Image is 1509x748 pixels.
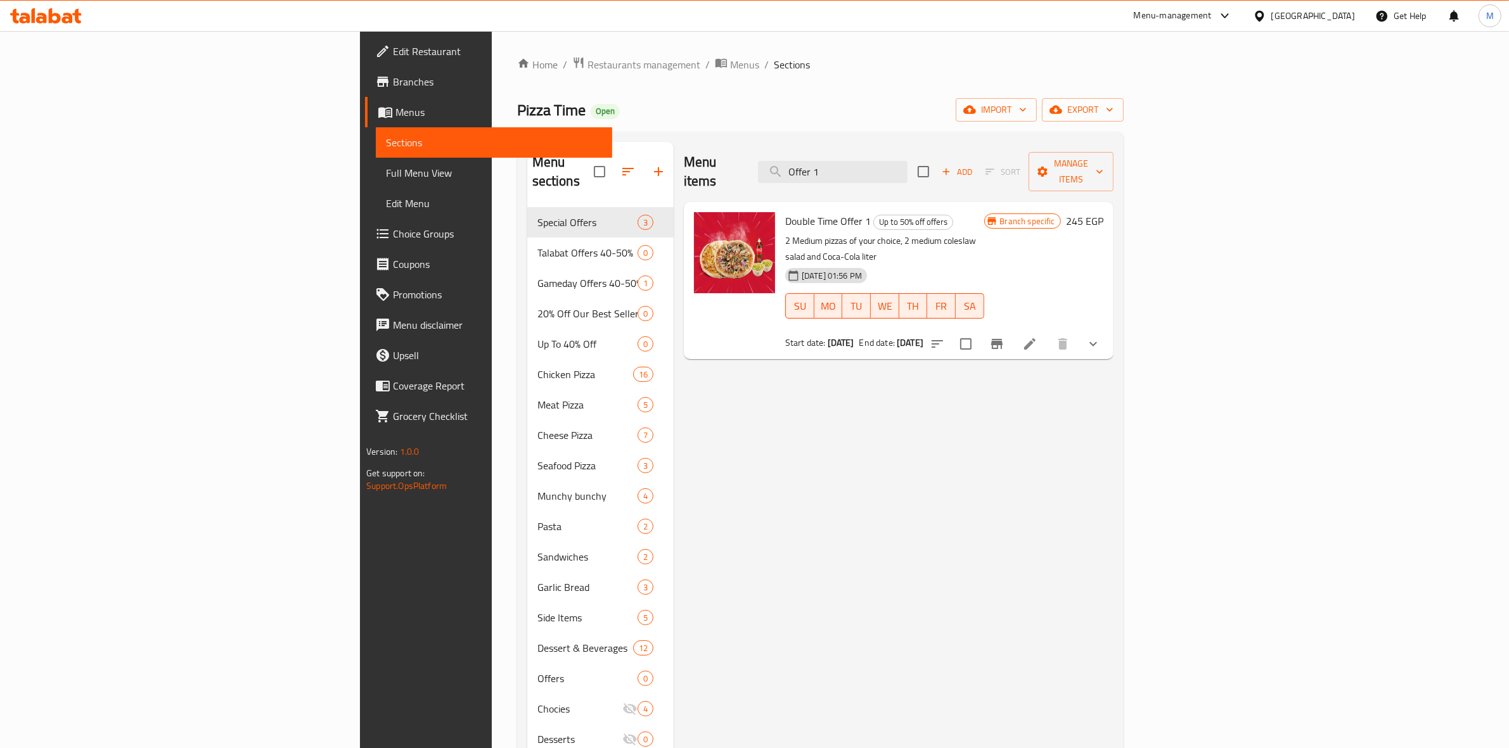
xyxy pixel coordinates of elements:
div: Meat Pizza5 [527,390,674,420]
span: Pasta [537,519,638,534]
span: export [1052,102,1114,118]
svg: Show Choices [1086,336,1101,352]
div: items [638,306,653,321]
span: Menus [730,57,759,72]
span: Coverage Report [393,378,602,393]
span: Promotions [393,287,602,302]
a: Menus [365,97,612,127]
svg: Inactive section [622,732,638,747]
span: 1 [638,277,653,289]
span: 0 [638,338,653,350]
span: 3 [638,460,653,472]
span: Full Menu View [386,165,602,181]
a: Sections [376,127,612,158]
h2: Menu items [684,153,743,191]
span: 12 [634,642,653,654]
span: Select section first [977,162,1029,182]
div: Munchy bunchy4 [527,481,674,511]
span: Sections [386,135,602,150]
div: Side Items5 [527,602,674,633]
button: SU [785,293,814,319]
span: Choice Groups [393,226,602,241]
span: Gameday Offers 40-50% Off [537,276,638,291]
div: Cheese Pizza7 [527,420,674,450]
span: Select section [910,158,937,185]
div: Gameday Offers 40-50% Off1 [527,268,674,298]
span: 2 [638,521,653,533]
span: Edit Restaurant [393,44,602,59]
span: 3 [638,581,653,593]
div: Offers0 [527,663,674,694]
span: M [1486,9,1494,23]
div: Up To 40% Off [537,336,638,352]
span: SU [791,297,809,315]
span: Meat Pizza [537,397,638,412]
span: Double Time Offer 1 [785,212,871,231]
div: items [638,336,653,352]
div: items [638,549,653,564]
button: TH [899,293,928,319]
div: Pasta2 [527,511,674,542]
span: Munchy bunchy [537,488,638,504]
span: 4 [638,703,653,715]
span: import [966,102,1027,118]
span: FR [932,297,951,315]
input: search [758,161,908,183]
button: WE [871,293,899,319]
b: [DATE] [897,334,923,351]
span: End date: [859,334,895,351]
button: show more [1078,329,1108,359]
div: items [638,245,653,260]
span: Cheese Pizza [537,428,638,443]
div: Garlic Bread3 [527,572,674,602]
span: Desserts [537,732,622,747]
span: Chicken Pizza [537,367,633,382]
span: Garlic Bread [537,580,638,595]
div: items [638,215,653,230]
div: Offers [537,671,638,686]
span: Version: [366,443,397,460]
div: items [638,519,653,534]
div: items [638,580,653,595]
div: Chocies [537,701,622,716]
span: Sections [774,57,810,72]
span: MO [819,297,838,315]
span: Restaurants management [588,57,700,72]
span: Side Items [537,610,638,625]
span: Get support on: [366,465,425,481]
b: [DATE] [828,334,854,351]
span: Grocery Checklist [393,409,602,424]
div: Dessert & Beverages12 [527,633,674,663]
div: Special Offers3 [527,207,674,238]
span: 4 [638,490,653,502]
a: Edit Menu [376,188,612,219]
a: Coupons [365,249,612,279]
button: TU [842,293,871,319]
span: 1.0.0 [400,443,420,460]
span: Sandwiches [537,549,638,564]
span: 5 [638,399,653,411]
div: Talabat Offers 40-50%0 [527,238,674,268]
div: items [638,701,653,716]
li: / [705,57,710,72]
p: 2 Medium pizzas of your choice, 2 medium coleslaw salad and Coca-Cola liter [785,233,984,265]
a: Edit menu item [1022,336,1037,352]
div: items [633,640,653,656]
span: Seafood Pizza [537,458,638,473]
div: items [633,367,653,382]
div: items [638,610,653,625]
div: Chocies4 [527,694,674,724]
span: Select all sections [586,158,613,185]
h6: 245 EGP [1066,212,1103,230]
span: Special Offers [537,215,638,230]
div: Dessert & Beverages [537,640,633,656]
div: items [638,458,653,473]
a: Support.OpsPlatform [366,478,447,494]
div: [GEOGRAPHIC_DATA] [1271,9,1355,23]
